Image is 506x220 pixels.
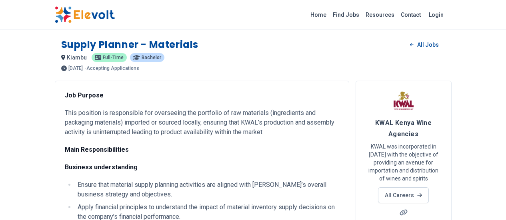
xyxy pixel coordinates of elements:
[466,182,506,220] iframe: Chat Widget
[65,91,104,99] strong: Job Purpose
[307,8,330,21] a: Home
[330,8,362,21] a: Find Jobs
[67,54,87,61] span: kiambu
[398,8,424,21] a: Contact
[61,38,199,51] h1: Supply Planner - Materials
[65,108,339,137] p: This position is responsible for overseeing the portfolio of raw materials (ingredients and packa...
[378,187,429,203] a: All Careers
[84,66,139,71] p: - Accepting Applications
[68,66,83,71] span: [DATE]
[366,143,442,182] p: KWAL was incorporated in [DATE] with the objective of providing an avenue for importation and dis...
[142,55,161,60] span: Bachelor
[362,8,398,21] a: Resources
[75,180,339,199] li: Ensure that material supply planning activities are aligned with [PERSON_NAME]’s overall business...
[65,146,129,153] strong: Main Responsibilities
[424,7,448,23] a: Login
[55,6,115,23] img: Elevolt
[65,163,138,171] strong: Business understanding
[103,55,124,60] span: Full-time
[375,119,432,138] span: KWAL Kenya Wine Agencies
[394,91,414,111] img: KWAL Kenya Wine Agencies
[404,39,445,51] a: All Jobs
